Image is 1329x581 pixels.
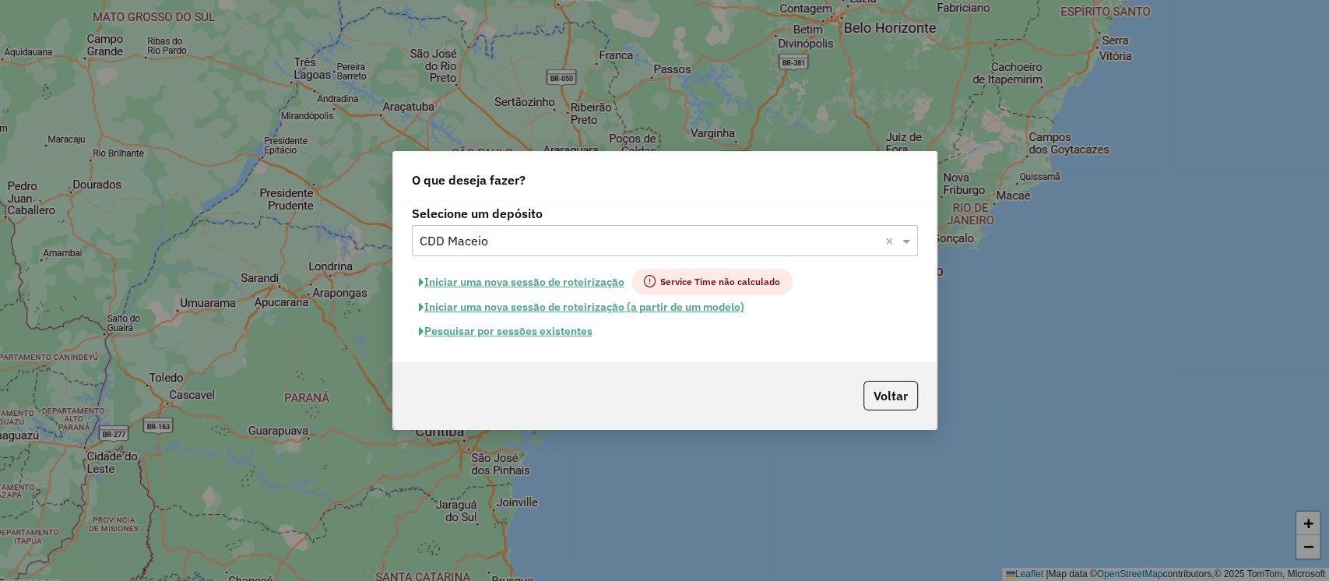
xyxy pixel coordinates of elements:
span: O que deseja fazer? [412,171,526,189]
span: Service Time não calculado [631,269,793,295]
button: Pesquisar por sessões existentes [412,319,599,343]
button: Iniciar uma nova sessão de roteirização [412,269,631,295]
label: Selecione um depósito [412,204,918,223]
button: Voltar [863,381,918,410]
span: Clear all [885,231,898,250]
button: Iniciar uma nova sessão de roteirização (a partir de um modelo) [412,295,751,319]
